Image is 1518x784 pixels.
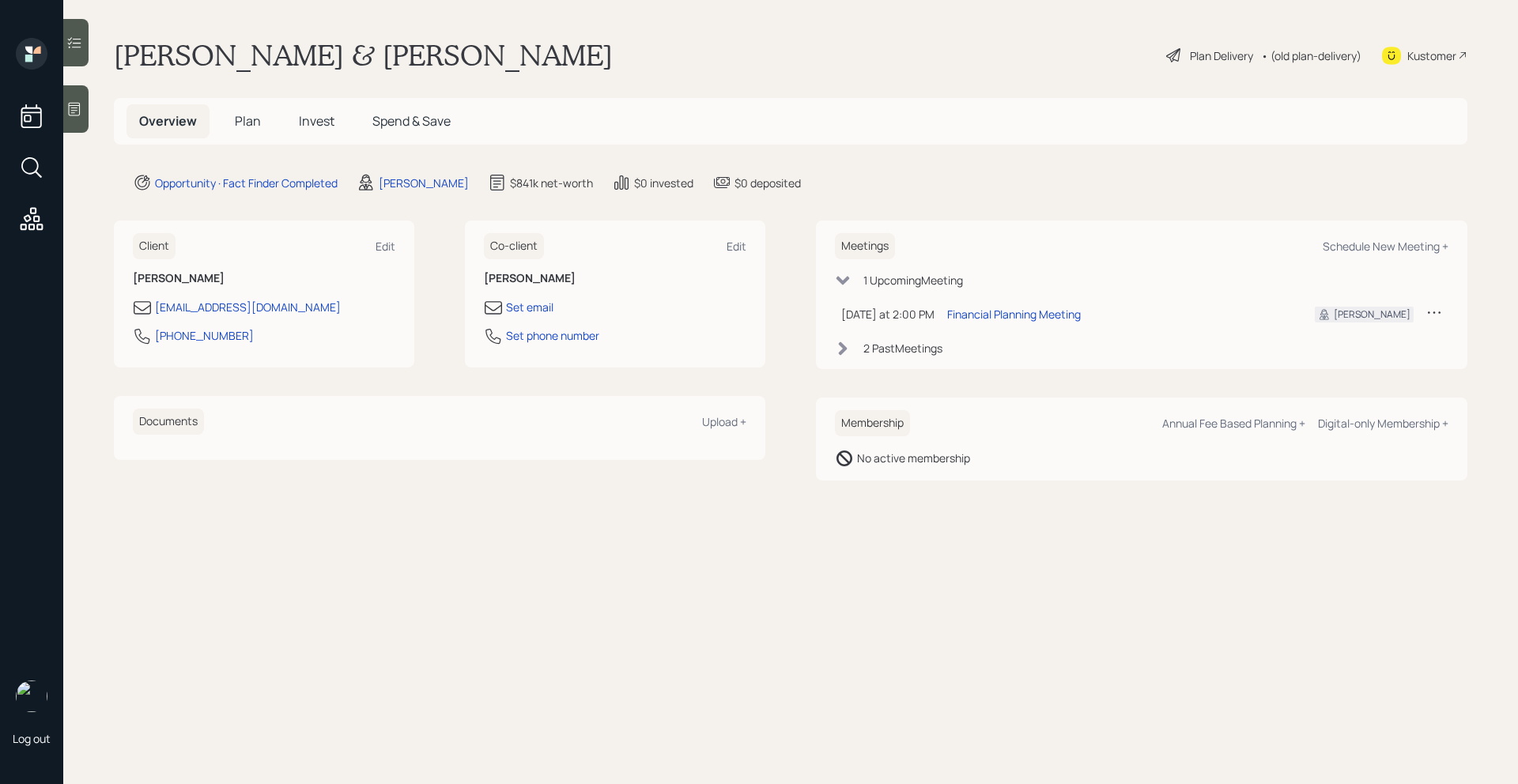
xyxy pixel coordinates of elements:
[299,112,334,130] span: Invest
[484,272,746,285] h6: [PERSON_NAME]
[835,410,910,436] h6: Membership
[863,272,963,288] div: 1 Upcoming Meeting
[947,306,1081,322] div: Financial Planning Meeting
[133,272,395,285] h6: [PERSON_NAME]
[139,112,197,130] span: Overview
[734,175,801,191] div: $0 deposited
[634,175,693,191] div: $0 invested
[16,680,47,712] img: michael-russo-headshot.png
[506,299,553,315] div: Set email
[372,112,451,130] span: Spend & Save
[379,175,469,191] div: [PERSON_NAME]
[835,233,895,259] h6: Meetings
[155,299,341,315] div: [EMAIL_ADDRESS][DOMAIN_NAME]
[1334,307,1410,322] div: [PERSON_NAME]
[484,233,544,259] h6: Co-client
[133,233,176,259] h6: Client
[155,327,254,344] div: [PHONE_NUMBER]
[863,340,942,356] div: 2 Past Meeting s
[235,112,261,130] span: Plan
[702,414,746,429] div: Upload +
[155,175,338,191] div: Opportunity · Fact Finder Completed
[1407,47,1456,64] div: Kustomer
[1190,47,1253,64] div: Plan Delivery
[1323,239,1448,254] div: Schedule New Meeting +
[376,239,395,254] div: Edit
[510,175,593,191] div: $841k net-worth
[841,306,935,322] div: [DATE] at 2:00 PM
[133,409,204,435] h6: Documents
[1261,47,1361,64] div: • (old plan-delivery)
[114,38,613,73] h1: [PERSON_NAME] & [PERSON_NAME]
[1162,416,1305,431] div: Annual Fee Based Planning +
[1318,416,1448,431] div: Digital-only Membership +
[857,450,970,466] div: No active membership
[727,239,746,254] div: Edit
[506,327,599,344] div: Set phone number
[13,731,51,746] div: Log out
